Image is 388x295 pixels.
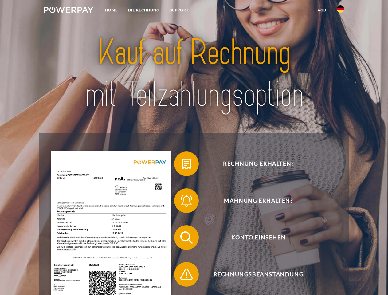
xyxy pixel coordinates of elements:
a: SUPPORT [165,5,194,16]
button: Rechnungsbeanstandung [174,262,334,287]
a: agb [312,5,331,16]
button: Mahnung erhalten? [174,188,334,213]
span: Konto einsehen [183,225,334,250]
img: qb_bell.svg [179,193,194,208]
img: title-powerpay_de.svg [59,29,329,118]
img: qb_bill.svg [179,156,194,171]
button: Rechnung erhalten? [174,151,334,176]
a: DIE RECHNUNG [123,5,165,16]
span: Rechnungsbeanstandung [183,262,334,287]
a: Home [100,5,123,16]
img: de [337,5,344,13]
img: logo-powerpay-white.svg [44,7,93,13]
img: qb_warning.svg [179,267,194,282]
button: Konto einsehen [174,225,334,250]
span: Rechnung erhalten? [183,151,334,176]
img: qb_search.svg [179,230,194,245]
span: Mahnung erhalten? [183,188,334,213]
